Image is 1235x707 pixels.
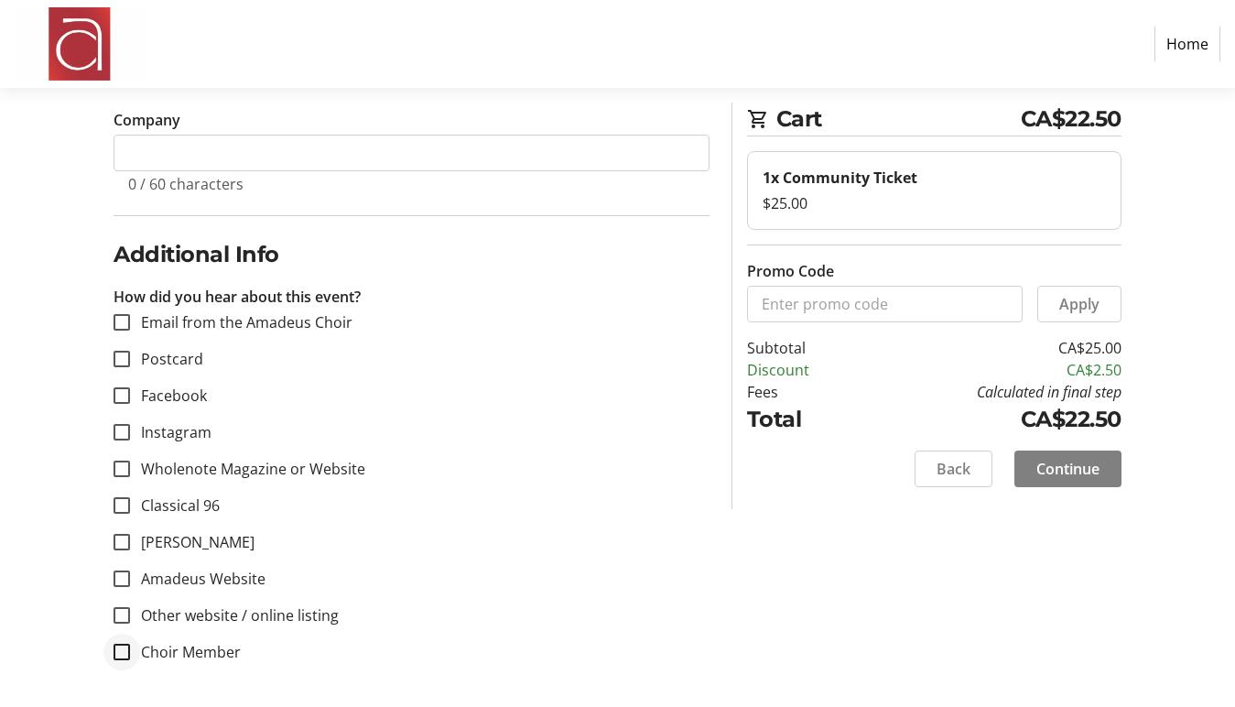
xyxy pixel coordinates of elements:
[1037,286,1121,322] button: Apply
[114,238,710,271] h2: Additional Info
[130,458,365,480] label: Wholenote Magazine or Website
[860,403,1121,436] td: CA$22.50
[763,192,1106,214] div: $25.00
[747,337,860,359] td: Subtotal
[130,385,207,407] label: Facebook
[130,421,211,443] label: Instagram
[1036,458,1100,480] span: Continue
[747,260,834,282] label: Promo Code
[130,568,265,590] label: Amadeus Website
[128,174,244,194] tr-character-limit: 0 / 60 characters
[130,348,203,370] label: Postcard
[130,495,220,517] label: Classical 96
[1154,27,1220,61] a: Home
[1014,451,1121,487] button: Continue
[114,109,180,131] label: Company
[130,641,241,663] label: Choir Member
[860,381,1121,403] td: Calculated in final step
[860,359,1121,381] td: CA$2.50
[747,359,860,381] td: Discount
[915,451,992,487] button: Back
[763,168,917,188] strong: 1x Community Ticket
[747,403,860,436] td: Total
[130,531,255,553] label: [PERSON_NAME]
[15,7,145,81] img: Amadeus Choir of Greater Toronto 's Logo
[114,286,710,308] p: How did you hear about this event?
[130,311,352,333] label: Email from the Amadeus Choir
[860,337,1121,359] td: CA$25.00
[747,286,1023,322] input: Enter promo code
[1059,293,1100,315] span: Apply
[1021,103,1121,136] span: CA$22.50
[776,103,1021,136] span: Cart
[130,604,339,626] label: Other website / online listing
[937,458,970,480] span: Back
[747,381,860,403] td: Fees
